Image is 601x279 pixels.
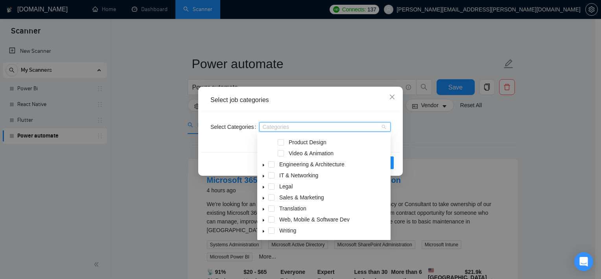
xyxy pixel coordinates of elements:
[278,160,389,169] span: Engineering & Architecture
[389,94,395,100] span: close
[278,193,389,202] span: Sales & Marketing
[279,227,296,234] span: Writing
[279,183,293,190] span: Legal
[262,163,265,167] span: caret-down
[278,182,389,191] span: Legal
[279,161,345,167] span: Engineering & Architecture
[262,229,265,233] span: caret-down
[279,216,350,223] span: Web, Mobile & Software Dev
[278,204,389,213] span: Translation
[278,226,389,235] span: Writing
[289,150,334,156] span: Video & Animation
[279,194,324,201] span: Sales & Marketing
[279,172,318,179] span: IT & Networking
[210,121,259,133] label: Select Categories
[287,149,389,158] span: Video & Animation
[262,185,265,189] span: caret-down
[262,218,265,222] span: caret-down
[278,215,389,224] span: Web, Mobile & Software Dev
[210,96,391,104] div: Select job categories
[382,87,403,108] button: Close
[262,124,264,130] input: Select Categories
[279,205,306,212] span: Translation
[262,174,265,178] span: caret-down
[262,207,265,211] span: caret-down
[262,196,265,200] span: caret-down
[574,252,593,271] div: Open Intercom Messenger
[278,171,389,180] span: IT & Networking
[287,138,389,147] span: Product Design
[289,139,326,145] span: Product Design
